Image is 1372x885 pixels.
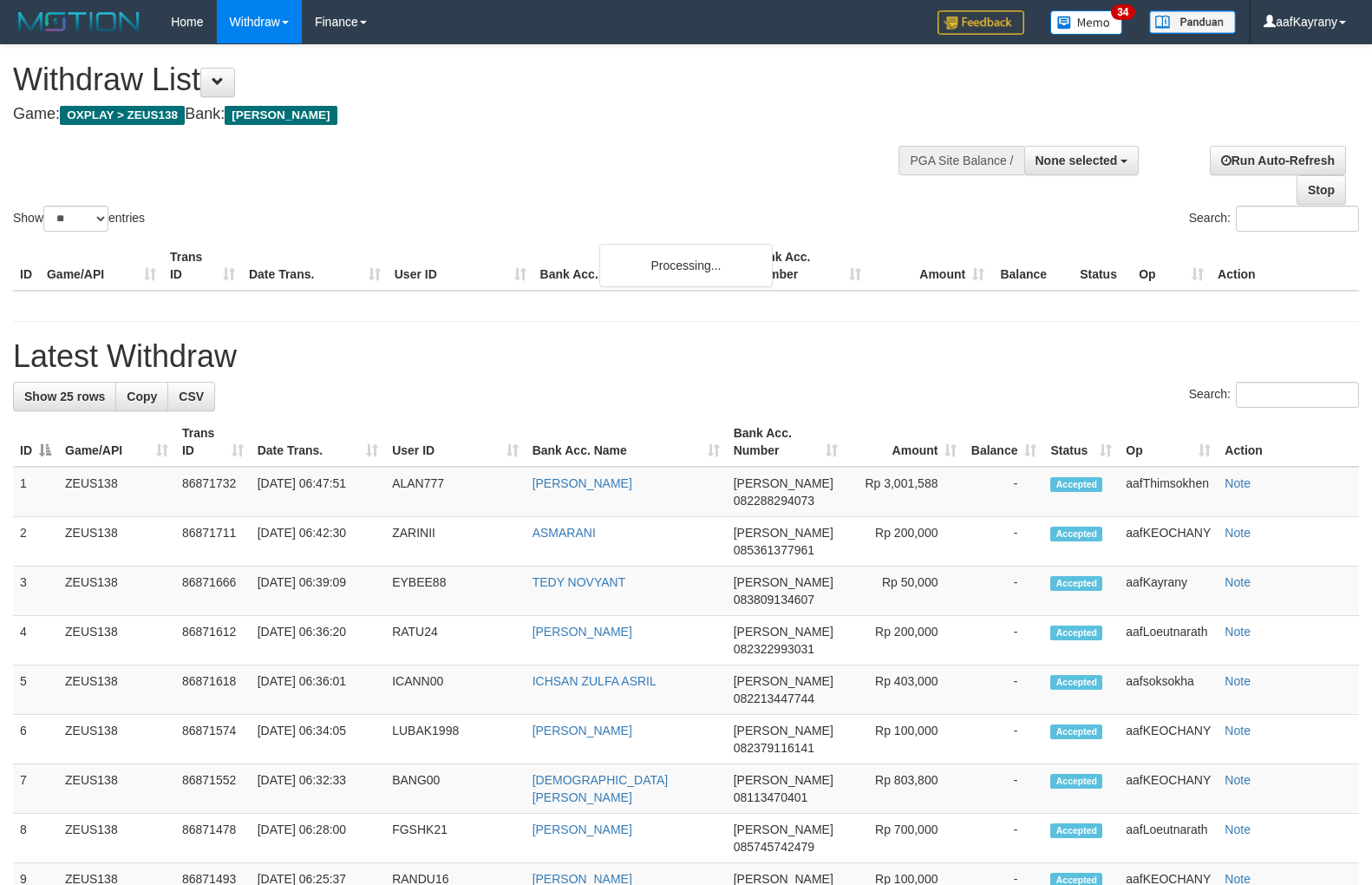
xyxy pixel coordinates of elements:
span: Copy 082288294073 to clipboard [734,494,814,508]
th: User ID: activate to sort column ascending [385,417,525,467]
td: Rp 3,001,588 [845,467,964,517]
span: [PERSON_NAME] [734,823,833,836]
div: Processing... [599,244,773,287]
td: 86871574 [175,715,251,764]
span: Copy [127,390,157,403]
td: - [964,567,1043,616]
th: Amount [868,241,991,291]
span: [PERSON_NAME] [734,526,833,540]
span: [PERSON_NAME] [734,625,833,639]
td: ZARINII [385,517,525,567]
th: Game/API [40,241,163,291]
span: Accepted [1050,774,1102,789]
td: 7 [13,764,58,814]
a: Note [1225,773,1251,787]
span: None selected [1036,154,1118,167]
td: ZEUS138 [58,715,175,764]
a: Note [1225,526,1251,540]
th: Op [1132,241,1211,291]
td: aafKEOCHANY [1119,715,1218,764]
span: Copy 082322993031 to clipboard [734,642,814,656]
td: BANG00 [385,764,525,814]
a: Note [1225,575,1251,589]
a: [DEMOGRAPHIC_DATA][PERSON_NAME] [532,773,669,804]
td: Rp 200,000 [845,616,964,665]
td: ALAN777 [385,467,525,517]
a: [PERSON_NAME] [532,823,632,836]
td: aafLoeutnarath [1119,616,1218,665]
th: Bank Acc. Number [745,241,868,291]
span: Accepted [1050,576,1102,591]
span: Copy 085745742479 to clipboard [734,840,814,854]
td: aafLoeutnarath [1119,814,1218,863]
td: LUBAK1998 [385,715,525,764]
img: Feedback.jpg [938,10,1024,35]
a: [PERSON_NAME] [532,724,632,737]
td: [DATE] 06:47:51 [251,467,385,517]
a: Note [1225,823,1251,836]
th: Date Trans.: activate to sort column ascending [251,417,385,467]
th: Action [1218,417,1359,467]
a: Note [1225,674,1251,688]
span: OXPLAY > ZEUS138 [60,106,185,125]
td: 8 [13,814,58,863]
a: Copy [115,382,168,411]
td: 6 [13,715,58,764]
td: - [964,467,1043,517]
th: Bank Acc. Name [533,241,746,291]
th: Trans ID: activate to sort column ascending [175,417,251,467]
span: [PERSON_NAME] [734,773,833,787]
a: [PERSON_NAME] [532,476,632,490]
span: Copy 08113470401 to clipboard [734,790,808,804]
a: ASMARANI [532,526,596,540]
img: panduan.png [1149,10,1236,34]
span: Accepted [1050,626,1102,640]
td: ZEUS138 [58,467,175,517]
td: aafKayrany [1119,567,1218,616]
h1: Latest Withdraw [13,339,1359,374]
td: Rp 403,000 [845,665,964,715]
a: Note [1225,724,1251,737]
th: Game/API: activate to sort column ascending [58,417,175,467]
span: Accepted [1050,823,1102,838]
td: ZEUS138 [58,764,175,814]
th: Op: activate to sort column ascending [1119,417,1218,467]
span: Accepted [1050,724,1102,739]
td: [DATE] 06:28:00 [251,814,385,863]
td: 86871552 [175,764,251,814]
span: [PERSON_NAME] [734,674,833,688]
span: Accepted [1050,675,1102,690]
select: Showentries [43,206,108,232]
a: [PERSON_NAME] [532,625,632,639]
span: Copy 085361377961 to clipboard [734,543,814,557]
th: Action [1211,241,1359,291]
td: ZEUS138 [58,814,175,863]
div: PGA Site Balance / [898,146,1023,175]
td: ZEUS138 [58,665,175,715]
span: [PERSON_NAME] [734,575,833,589]
a: Note [1225,625,1251,639]
a: Stop [1297,175,1346,205]
a: ICHSAN ZULFA ASRIL [532,674,657,688]
td: [DATE] 06:32:33 [251,764,385,814]
td: - [964,764,1043,814]
td: Rp 803,800 [845,764,964,814]
td: ZEUS138 [58,616,175,665]
td: - [964,665,1043,715]
label: Show entries [13,206,145,232]
td: FGSHK21 [385,814,525,863]
span: Copy 082379116141 to clipboard [734,741,814,755]
td: aafThimsokhen [1119,467,1218,517]
th: ID [13,241,40,291]
td: 86871612 [175,616,251,665]
h1: Withdraw List [13,62,898,97]
img: Button%20Memo.svg [1050,10,1123,35]
span: [PERSON_NAME] [734,476,833,490]
td: 86871618 [175,665,251,715]
td: [DATE] 06:39:09 [251,567,385,616]
td: [DATE] 06:42:30 [251,517,385,567]
td: aafKEOCHANY [1119,517,1218,567]
a: Show 25 rows [13,382,116,411]
td: 86871732 [175,467,251,517]
td: 86871478 [175,814,251,863]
